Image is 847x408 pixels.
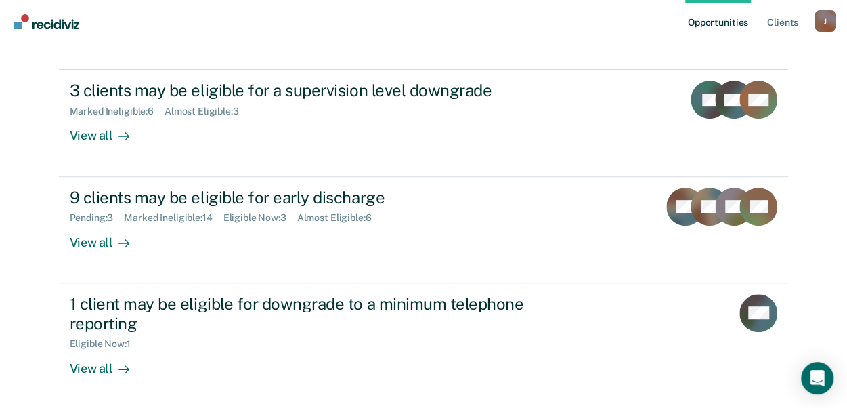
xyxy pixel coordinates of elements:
div: Marked Ineligible : 14 [124,212,223,224]
div: 9 clients may be eligible for early discharge [70,188,545,207]
div: Marked Ineligible : 6 [70,106,165,117]
div: 3 clients may be eligible for a supervision level downgrade [70,81,545,100]
button: Profile dropdown button [815,10,836,32]
div: View all [70,224,146,250]
div: Eligible Now : 1 [70,338,142,350]
div: J [815,10,836,32]
a: 9 clients may be eligible for early dischargePending:3Marked Ineligible:14Eligible Now:3Almost El... [59,177,789,283]
div: Eligible Now : 3 [223,212,297,224]
div: View all [70,117,146,144]
a: 3 clients may be eligible for a supervision level downgradeMarked Ineligible:6Almost Eligible:3Vi... [59,69,789,176]
div: 1 client may be eligible for downgrade to a minimum telephone reporting [70,294,545,333]
div: Open Intercom Messenger [801,362,833,394]
div: Almost Eligible : 3 [165,106,250,117]
div: Pending : 3 [70,212,125,224]
div: Almost Eligible : 6 [297,212,383,224]
div: View all [70,350,146,376]
img: Recidiviz [14,14,79,29]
